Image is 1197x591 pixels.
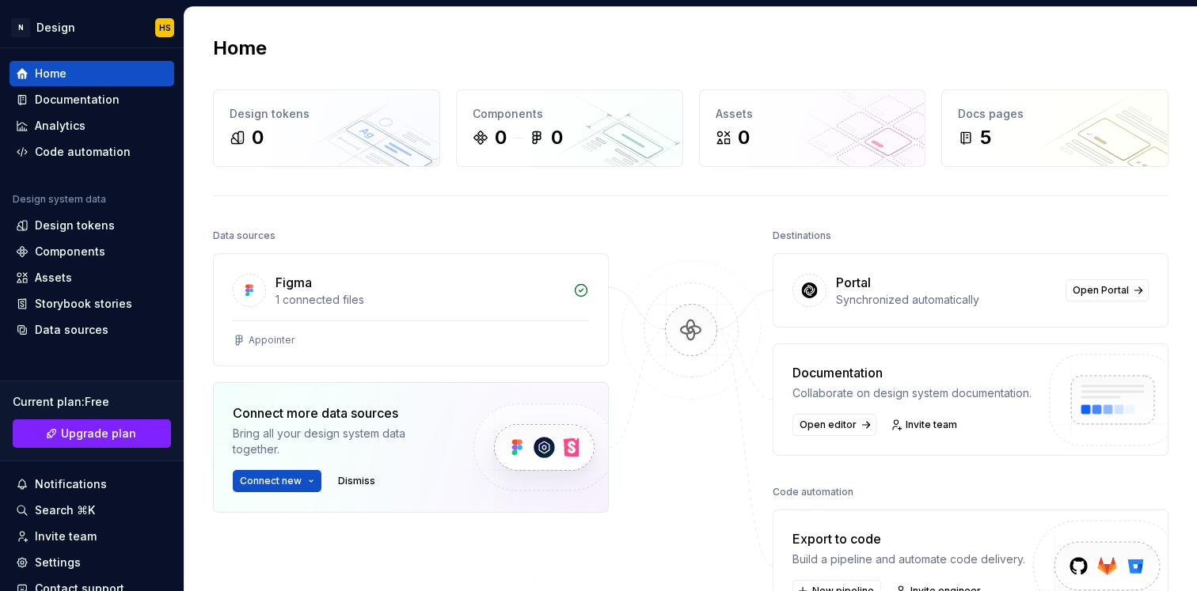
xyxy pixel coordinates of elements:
[3,10,180,44] button: NDesignHS
[35,296,132,312] div: Storybook stories
[213,253,609,366] a: Figma1 connected filesAppointer
[35,270,72,286] div: Assets
[473,106,667,122] div: Components
[35,322,108,338] div: Data sources
[800,419,857,431] span: Open editor
[9,265,174,290] a: Assets
[35,502,95,518] div: Search ⌘K
[792,551,1025,567] div: Build a pipeline and automate code delivery.
[9,498,174,523] button: Search ⌘K
[11,18,30,37] div: N
[958,106,1152,122] div: Docs pages
[551,125,563,150] div: 0
[836,292,1056,308] div: Synchronized automatically
[213,36,267,61] h2: Home
[9,213,174,238] a: Design tokens
[716,106,910,122] div: Assets
[233,470,321,492] button: Connect new
[249,334,294,347] div: Appointer
[240,475,302,487] span: Connect new
[213,225,275,247] div: Data sources
[61,426,136,441] span: Upgrade plan
[9,472,174,497] button: Notifications
[9,291,174,316] a: Storybook stories
[495,125,507,150] div: 0
[9,113,174,138] a: Analytics
[233,426,446,457] div: Bring all your design system data together.
[35,118,85,134] div: Analytics
[213,89,440,167] a: Design tokens0
[9,317,174,343] a: Data sources
[699,89,926,167] a: Assets0
[331,470,382,492] button: Dismiss
[35,66,66,81] div: Home
[1073,284,1129,297] span: Open Portal
[338,475,375,487] span: Dismiss
[159,21,171,34] div: HS
[13,419,171,448] a: Upgrade plan
[792,529,1025,548] div: Export to code
[35,218,115,233] div: Design tokens
[792,414,876,436] a: Open editor
[9,524,174,549] a: Invite team
[35,476,107,492] div: Notifications
[35,528,97,544] div: Invite team
[738,125,750,150] div: 0
[773,481,853,503] div: Code automation
[792,363,1032,382] div: Documentation
[9,239,174,264] a: Components
[36,20,75,36] div: Design
[35,555,81,570] div: Settings
[836,273,871,292] div: Portal
[9,61,174,86] a: Home
[9,139,174,165] a: Code automation
[252,125,264,150] div: 0
[980,125,991,150] div: 5
[13,193,106,206] div: Design system data
[35,244,105,260] div: Components
[275,292,564,308] div: 1 connected files
[906,419,957,431] span: Invite team
[9,87,174,112] a: Documentation
[230,106,424,122] div: Design tokens
[773,225,831,247] div: Destinations
[233,403,446,422] div: Connect more data sources
[275,273,312,292] div: Figma
[792,385,1032,401] div: Collaborate on design system documentation.
[886,414,964,436] a: Invite team
[9,550,174,575] a: Settings
[941,89,1168,167] a: Docs pages5
[35,92,120,108] div: Documentation
[35,144,131,160] div: Code automation
[13,394,171,410] div: Current plan : Free
[456,89,683,167] a: Components00
[1066,279,1149,301] a: Open Portal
